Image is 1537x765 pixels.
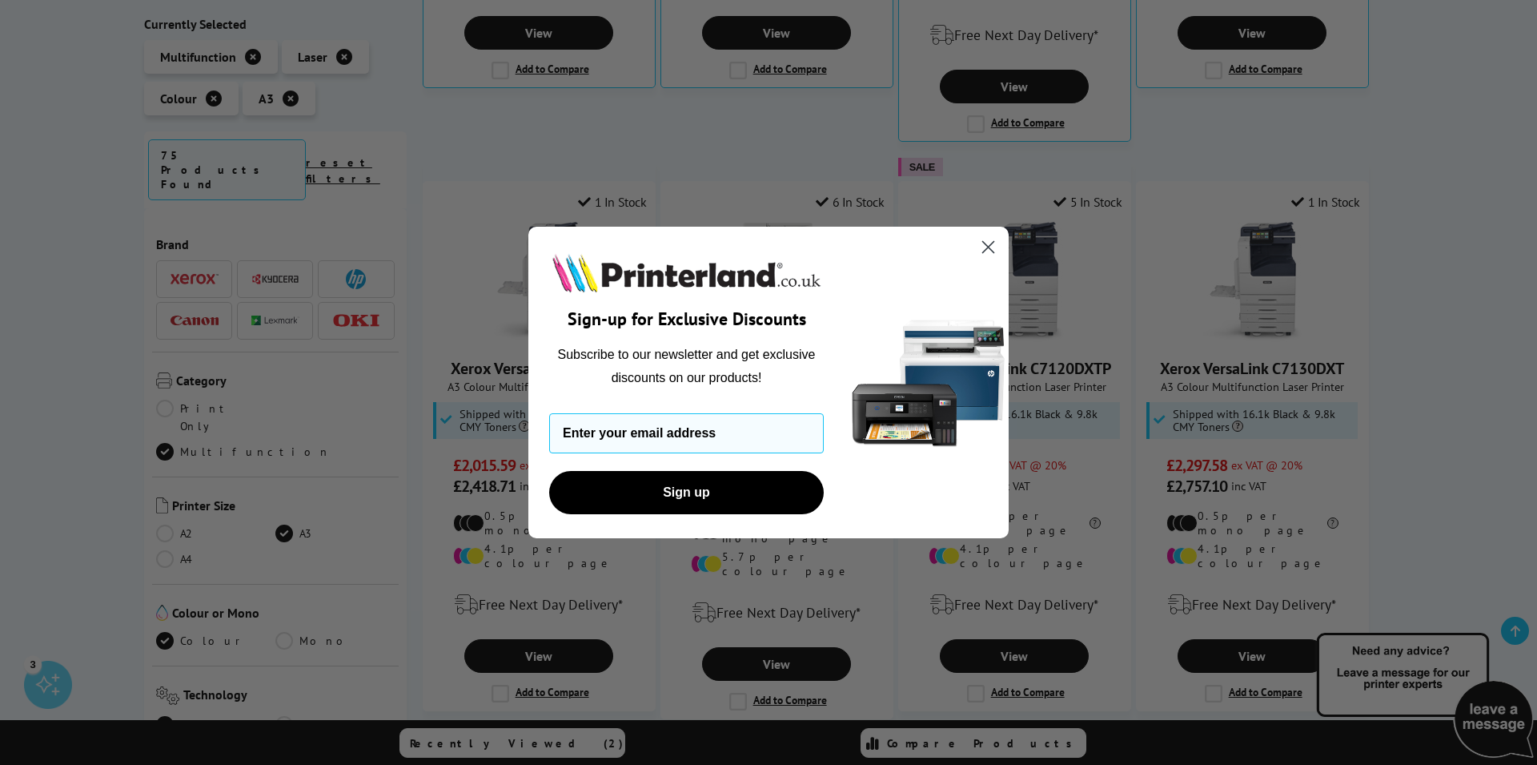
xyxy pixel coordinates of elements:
[849,227,1009,538] img: 5290a21f-4df8-4860-95f4-ea1e8d0e8904.png
[974,233,1002,261] button: Close dialog
[568,308,806,330] span: Sign-up for Exclusive Discounts
[549,413,824,453] input: Enter your email address
[549,251,824,296] img: Printerland.co.uk
[558,348,816,384] span: Subscribe to our newsletter and get exclusive discounts on our products!
[549,471,824,514] button: Sign up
